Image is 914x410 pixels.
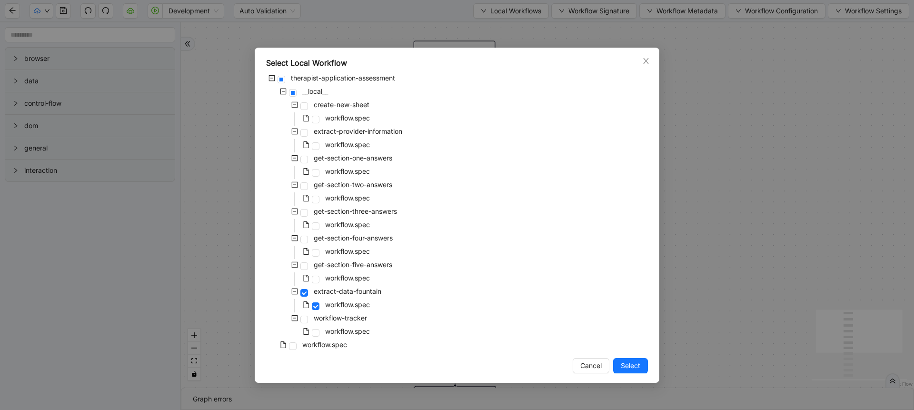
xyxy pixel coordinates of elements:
[303,168,309,175] span: file
[300,86,330,97] span: __local__
[291,155,298,161] span: minus-square
[325,114,370,122] span: workflow.spec
[291,261,298,268] span: minus-square
[314,314,367,322] span: workflow-tracker
[268,75,275,81] span: minus-square
[266,57,648,69] div: Select Local Workflow
[323,326,372,337] span: workflow.spec
[323,246,372,257] span: workflow.spec
[291,288,298,295] span: minus-square
[325,194,370,202] span: workflow.spec
[291,128,298,135] span: minus-square
[325,167,370,175] span: workflow.spec
[314,234,393,242] span: get-section-four-answers
[314,100,369,109] span: create-new-sheet
[291,101,298,108] span: minus-square
[289,72,397,84] span: therapist-application-assessment
[325,274,370,282] span: workflow.spec
[641,56,651,66] button: Close
[302,340,347,349] span: workflow.spec
[580,360,602,371] span: Cancel
[280,341,287,348] span: file
[303,195,309,201] span: file
[291,181,298,188] span: minus-square
[312,232,395,244] span: get-section-four-answers
[323,166,372,177] span: workflow.spec
[291,235,298,241] span: minus-square
[323,112,372,124] span: workflow.spec
[642,57,650,65] span: close
[312,99,371,110] span: create-new-sheet
[325,327,370,335] span: workflow.spec
[325,247,370,255] span: workflow.spec
[325,300,370,309] span: workflow.spec
[312,152,394,164] span: get-section-one-answers
[325,140,370,149] span: workflow.spec
[314,180,392,189] span: get-section-two-answers
[303,301,309,308] span: file
[312,286,383,297] span: extract-data-fountain
[323,272,372,284] span: workflow.spec
[613,358,648,373] button: Select
[303,221,309,228] span: file
[291,315,298,321] span: minus-square
[303,248,309,255] span: file
[312,259,394,270] span: get-section-five-answers
[312,312,369,324] span: workflow-tracker
[314,207,397,215] span: get-section-three-answers
[573,358,609,373] button: Cancel
[323,192,372,204] span: workflow.spec
[312,179,394,190] span: get-section-two-answers
[303,275,309,281] span: file
[314,260,392,269] span: get-section-five-answers
[312,126,404,137] span: extract-provider-information
[323,139,372,150] span: workflow.spec
[312,206,399,217] span: get-section-three-answers
[291,74,395,82] span: therapist-application-assessment
[314,287,381,295] span: extract-data-fountain
[280,88,287,95] span: minus-square
[621,360,640,371] span: Select
[325,220,370,229] span: workflow.spec
[300,339,349,350] span: workflow.spec
[303,141,309,148] span: file
[314,127,402,135] span: extract-provider-information
[323,219,372,230] span: workflow.spec
[323,299,372,310] span: workflow.spec
[291,208,298,215] span: minus-square
[314,154,392,162] span: get-section-one-answers
[303,115,309,121] span: file
[302,87,328,95] span: __local__
[303,328,309,335] span: file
